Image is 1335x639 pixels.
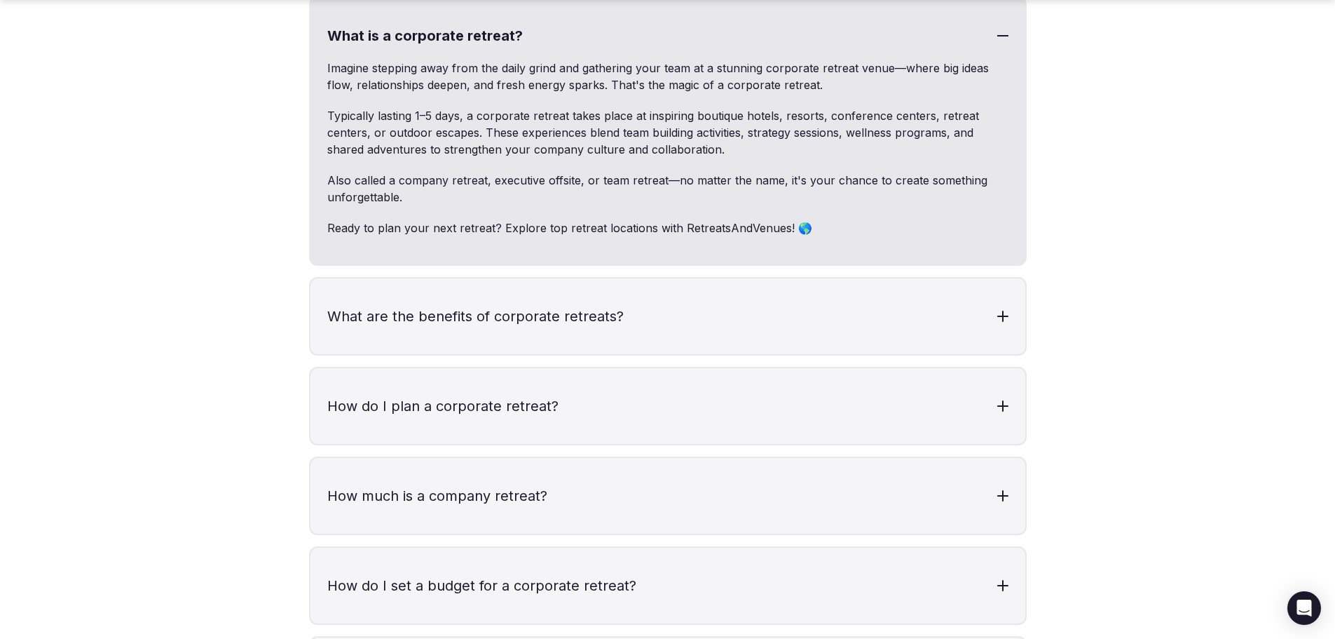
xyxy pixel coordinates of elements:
[1287,591,1321,625] div: Open Intercom Messenger
[327,172,1008,206] p: Also called a company retreat, executive offsite, or team retreat—no matter the name, it's your c...
[310,548,1025,624] h3: How do I set a budget for a corporate retreat?
[310,368,1025,444] h3: How do I plan a corporate retreat?
[327,220,1008,236] p: Ready to plan your next retreat? Explore top retreat locations with RetreatsAndVenues! 🌎
[310,458,1025,534] h3: How much is a company retreat?
[310,278,1025,354] h3: What are the benefits of corporate retreats?
[327,60,1008,93] p: Imagine stepping away from the daily grind and gathering your team at a stunning corporate retrea...
[327,107,1008,158] p: Typically lasting 1–5 days, a corporate retreat takes place at inspiring boutique hotels, resorts...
